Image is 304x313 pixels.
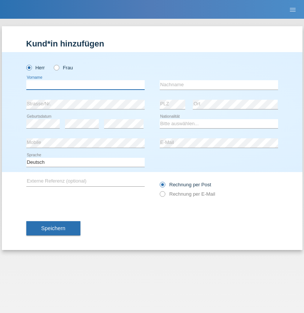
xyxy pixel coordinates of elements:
label: Rechnung per E-Mail [160,191,215,197]
button: Speichern [26,221,80,235]
label: Frau [54,65,73,70]
label: Rechnung per Post [160,182,211,187]
input: Herr [26,65,31,70]
a: menu [285,7,300,12]
h1: Kund*in hinzufügen [26,39,278,48]
label: Herr [26,65,45,70]
span: Speichern [41,225,65,231]
i: menu [289,6,296,13]
input: Rechnung per E-Mail [160,191,165,201]
input: Frau [54,65,59,70]
input: Rechnung per Post [160,182,165,191]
